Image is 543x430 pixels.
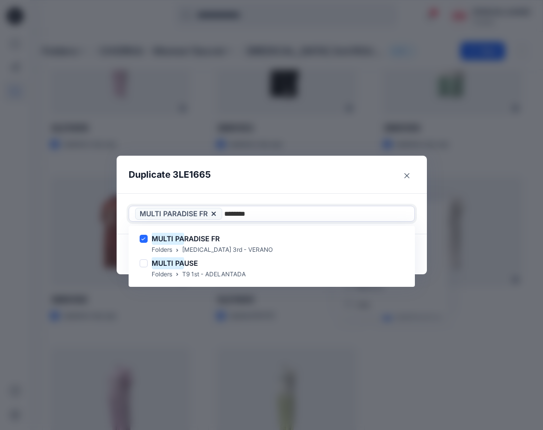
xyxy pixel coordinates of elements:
p: Duplicate 3LE1665 [129,168,211,182]
mark: MULTI PA [152,256,184,270]
span: MULTI PARADISE FR [140,208,208,220]
p: Folders [152,269,172,280]
mark: MULTI PA [152,232,184,245]
button: Close [399,168,415,184]
span: RADISE FR [184,234,220,243]
p: [MEDICAL_DATA] 3rd - VERANO [182,245,273,255]
p: T9 1st - ADELANTADA [182,269,246,280]
span: USE [184,259,198,267]
p: Folders [152,245,172,255]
